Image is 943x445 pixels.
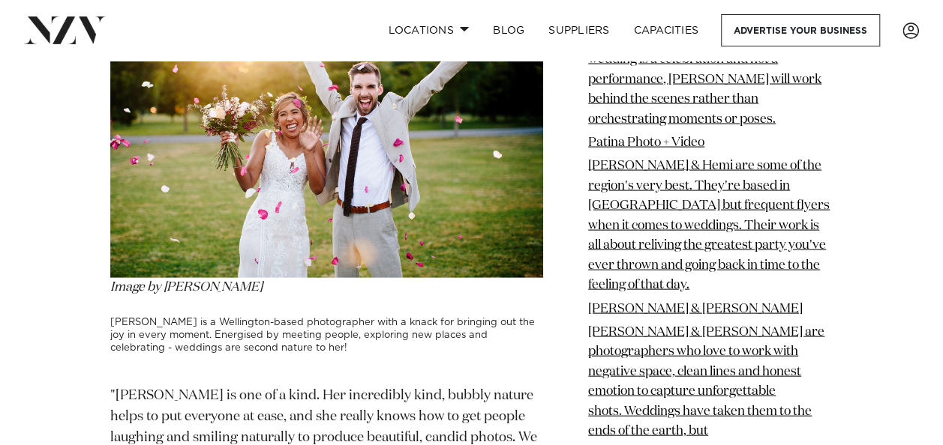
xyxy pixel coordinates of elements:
[376,14,481,46] a: Locations
[588,136,704,149] a: Patina Photo + Video
[110,281,262,294] em: Image by [PERSON_NAME]
[588,303,803,315] a: [PERSON_NAME] & [PERSON_NAME]
[481,14,536,46] a: BLOG
[110,316,543,355] h3: [PERSON_NAME] is a Wellington-based photographer with a knack for bringing out the joy in every m...
[24,16,106,43] img: nzv-logo.png
[721,14,880,46] a: Advertise your business
[536,14,621,46] a: SUPPLIERS
[588,160,830,292] a: [PERSON_NAME] & Hemi are some of the region's very best. They're based in [GEOGRAPHIC_DATA] but f...
[622,14,711,46] a: Capacities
